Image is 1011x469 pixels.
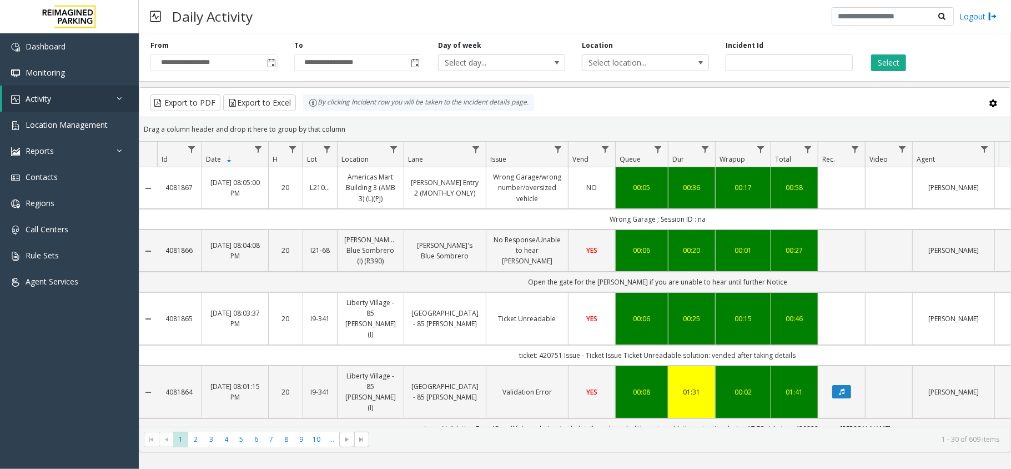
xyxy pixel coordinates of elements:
[344,371,397,413] a: Liberty Village - 85 [PERSON_NAME] (I)
[587,183,597,192] span: NO
[184,142,199,157] a: Id Filter Menu
[801,142,816,157] a: Total Filter Menu
[264,432,279,447] span: Page 7
[582,41,613,51] label: Location
[344,297,397,340] a: Liberty Village - 85 [PERSON_NAME] (I)
[285,142,300,157] a: H Filter Menu
[675,313,708,324] a: 00:25
[150,41,169,51] label: From
[775,154,791,164] span: Total
[223,94,296,111] button: Export to Excel
[139,119,1010,139] div: Drag a column header and drop it here to group by that column
[275,387,296,397] a: 20
[675,245,708,256] a: 00:20
[959,11,997,22] a: Logout
[354,432,369,447] span: Go to the last page
[726,41,763,51] label: Incident Id
[977,142,992,157] a: Agent Filter Menu
[11,147,20,156] img: 'icon'
[598,142,613,157] a: Vend Filter Menu
[871,54,906,71] button: Select
[919,245,988,256] a: [PERSON_NAME]
[822,154,835,164] span: Rec.
[275,245,296,256] a: 20
[11,43,20,52] img: 'icon'
[575,387,608,397] a: YES
[206,154,221,164] span: Date
[778,245,811,256] a: 00:27
[139,315,157,323] a: Collapse Details
[778,313,811,324] a: 00:46
[225,155,234,164] span: Sortable
[720,154,745,164] span: Wrapup
[303,94,534,111] div: By clicking Incident row you will be taken to the incident details page.
[586,387,597,397] span: YES
[26,41,66,52] span: Dashboard
[26,224,68,234] span: Call Centers
[778,182,811,193] a: 00:58
[778,387,811,397] div: 01:41
[551,142,566,157] a: Issue Filter Menu
[722,387,764,397] div: 00:02
[139,247,157,256] a: Collapse Details
[173,432,188,447] span: Page 1
[320,142,335,157] a: Lot Filter Menu
[310,387,330,397] a: I9-341
[11,69,20,78] img: 'icon'
[895,142,910,157] a: Video Filter Menu
[493,172,561,204] a: Wrong Garage/wrong number/oversized vehicle
[249,432,264,447] span: Page 6
[219,432,234,447] span: Page 4
[622,313,661,324] a: 00:06
[164,245,195,256] a: 4081866
[722,313,764,324] a: 00:15
[622,245,661,256] div: 00:06
[310,245,330,256] a: I21-68
[919,387,988,397] a: [PERSON_NAME]
[164,182,195,193] a: 4081867
[139,142,1010,427] div: Data table
[411,381,479,402] a: [GEOGRAPHIC_DATA] - 85 [PERSON_NAME]
[279,432,294,447] span: Page 8
[575,182,608,193] a: NO
[675,387,708,397] a: 01:31
[408,154,423,164] span: Lane
[26,172,58,182] span: Contacts
[469,142,484,157] a: Lane Filter Menu
[310,182,330,193] a: L21036901
[11,226,20,234] img: 'icon'
[869,154,888,164] span: Video
[411,308,479,329] a: [GEOGRAPHIC_DATA] - 85 [PERSON_NAME]
[439,55,540,71] span: Select day...
[150,3,161,30] img: pageIcon
[26,119,108,130] span: Location Management
[344,172,397,204] a: Americas Mart Building 3 (AMB 3) (L)(PJ)
[265,55,277,71] span: Toggle popup
[164,387,195,397] a: 4081864
[622,387,661,397] div: 00:08
[622,182,661,193] a: 00:05
[273,154,278,164] span: H
[26,276,78,287] span: Agent Services
[675,182,708,193] a: 00:36
[341,154,369,164] span: Location
[26,67,65,78] span: Monitoring
[582,55,683,71] span: Select location...
[209,308,261,329] a: [DATE] 08:03:37 PM
[411,240,479,261] a: [PERSON_NAME]'s Blue Sombrero
[209,240,261,261] a: [DATE] 08:04:08 PM
[698,142,713,157] a: Dur Filter Menu
[651,142,666,157] a: Queue Filter Menu
[307,154,317,164] span: Lot
[722,245,764,256] a: 00:01
[917,154,935,164] span: Agent
[493,313,561,324] a: Ticket Unreadable
[919,182,988,193] a: [PERSON_NAME]
[722,182,764,193] a: 00:17
[11,278,20,287] img: 'icon'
